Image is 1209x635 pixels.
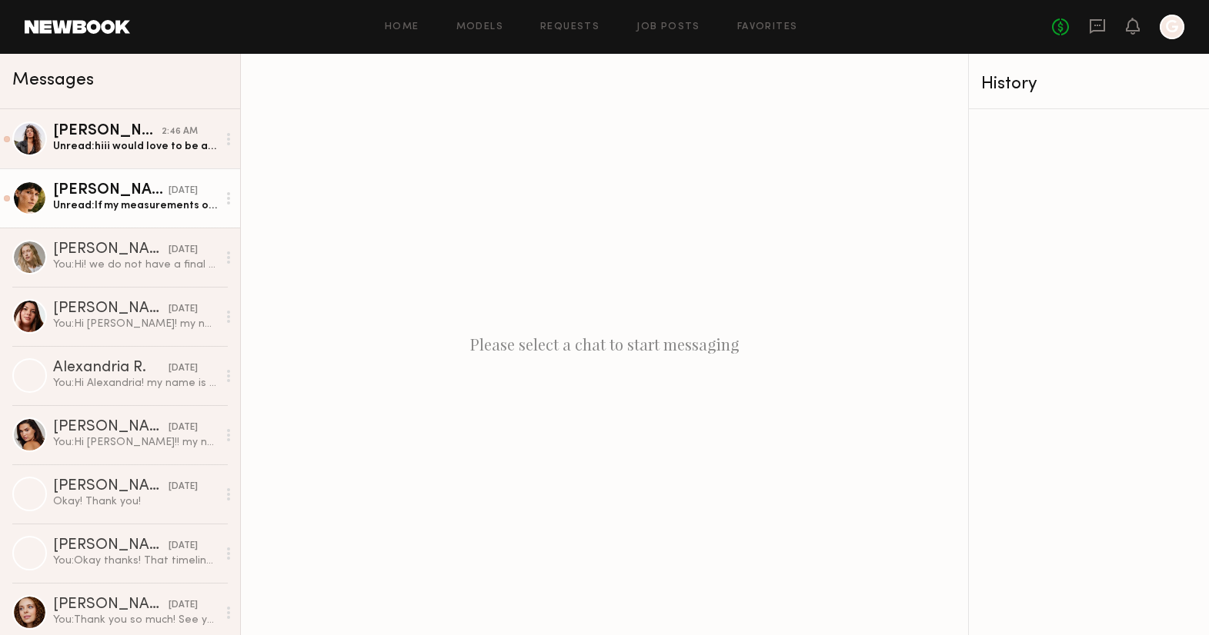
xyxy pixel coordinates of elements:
div: [PERSON_NAME] [53,479,169,494]
div: Unread: If my measurements on my profile look like a fit, then I’m interested in coming for a fit... [53,198,217,213]
div: You: Okay thanks! That timeline won't work with our shoot but thought I would check. Thanks again ! [53,554,217,568]
a: Models [456,22,503,32]
div: You: Thank you so much! See you then [53,613,217,627]
div: You: Hi [PERSON_NAME]! my name is [PERSON_NAME] and I am reaching out to see if you'd be open to ... [53,317,217,331]
div: [DATE] [169,480,198,494]
div: [PERSON_NAME] [53,183,169,198]
a: Favorites [737,22,798,32]
div: [PERSON_NAME] [53,597,169,613]
div: [PERSON_NAME] [53,538,169,554]
div: Unread: hiii would love to be a part of this, when would you need me [53,139,217,154]
div: You: Hi! we do not have a final date yet - it will be early November. Before we finalize we will ... [53,258,217,272]
div: [DATE] [169,598,198,613]
div: [DATE] [169,302,198,317]
div: [DATE] [169,184,198,198]
div: [DATE] [169,421,198,435]
div: You: Hi [PERSON_NAME]!! my name is [PERSON_NAME] and I am reaching out to see if you'd be open to... [53,435,217,450]
a: Requests [540,22,599,32]
div: 2:46 AM [162,125,198,139]
div: Alexandria R. [53,361,169,376]
div: You: Hi Alexandria! my name is [PERSON_NAME] and I am reaching out to see if you'd be open to a 2... [53,376,217,391]
div: [PERSON_NAME] [53,420,169,435]
div: [PERSON_NAME] [53,242,169,258]
div: [DATE] [169,243,198,258]
span: Messages [12,71,94,89]
div: Please select a chat to start messaging [241,54,968,635]
a: Job Posts [636,22,700,32]
div: [PERSON_NAME] [53,124,162,139]
div: [PERSON_NAME] [53,301,169,317]
div: Okay! Thank you! [53,494,217,509]
div: History [981,75,1197,93]
a: G [1160,15,1184,39]
div: [DATE] [169,539,198,554]
div: [DATE] [169,361,198,376]
a: Home [385,22,419,32]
